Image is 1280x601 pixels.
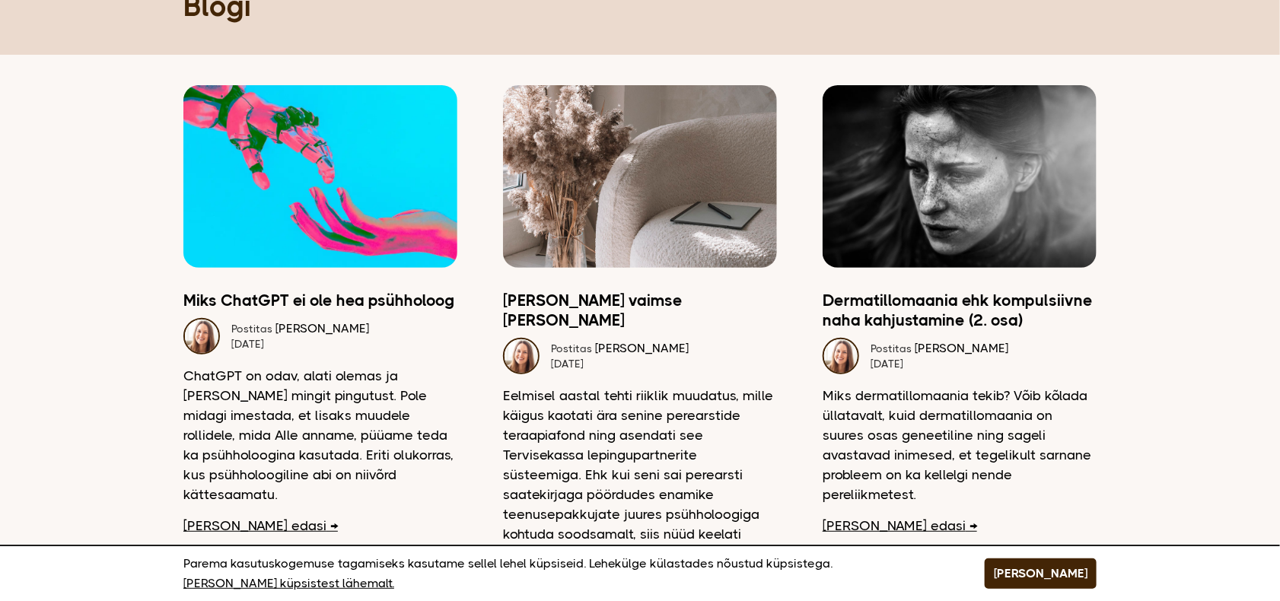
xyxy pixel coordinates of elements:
[183,516,338,536] a: [PERSON_NAME] edasi
[823,85,1097,268] img: Mureliku näoga naine vaatamas kõrvale
[871,341,1008,356] div: [PERSON_NAME]
[183,366,457,504] p: ChatGPT on odav, alati olemas ja [PERSON_NAME] mingit pingutust. Pole midagi imestada, et lisaks ...
[551,341,689,356] div: [PERSON_NAME]
[503,386,777,564] p: Eelmisel aastal tehti riiklik muudatus, mille käigus kaotati ära senine perearstide teraapiafond ...
[231,321,369,336] div: [PERSON_NAME]
[823,516,977,536] a: [PERSON_NAME] edasi
[503,291,777,330] a: [PERSON_NAME] vaimse [PERSON_NAME]
[183,318,220,355] img: Dagmar naeratamas
[231,336,369,351] div: [DATE]
[183,554,947,593] p: Parema kasutuskogemuse tagamiseks kasutame sellel lehel küpsiseid. Lehekülge külastades nõustud k...
[503,338,540,374] img: Dagmar naeratamas
[183,574,394,593] a: [PERSON_NAME] küpsistest lähemalt.
[183,291,457,310] a: Miks ChatGPT ei ole hea psühholoog
[823,386,1097,504] p: Miks dermatillomaania tekib? Võib kõlada üllatavalt, kuid dermatillomaania on suures osas geneeti...
[183,85,457,268] img: Inimese ja roboti käsi kokku puutumas
[503,85,777,268] img: Beež diivan märkmikuga
[823,338,859,374] img: Dagmar naeratamas
[823,291,1097,330] a: Dermatillomaania ehk kompulsiivne naha kahjustamine (2. osa)
[985,558,1097,589] button: [PERSON_NAME]
[871,356,1008,371] div: [DATE]
[551,356,689,371] div: [DATE]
